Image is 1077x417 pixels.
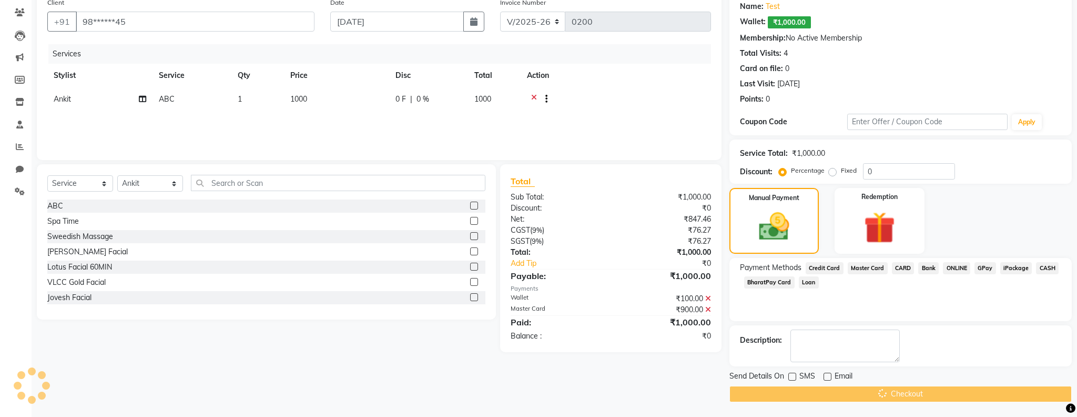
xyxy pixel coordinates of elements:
span: CASH [1036,262,1059,274]
div: ₹1,000.00 [611,247,719,258]
div: ₹1,000.00 [611,316,719,329]
div: ₹1,000.00 [792,148,825,159]
div: VLCC Gold Facial [47,277,106,288]
div: Jovesh Facial [47,292,92,303]
span: Ankit [54,94,71,104]
div: ₹1,000.00 [611,192,719,203]
span: Bank [918,262,939,274]
div: Points: [740,94,764,105]
div: ABC [47,201,63,212]
div: ₹900.00 [611,304,719,315]
th: Qty [231,64,284,87]
div: ₹0 [629,258,719,269]
div: ₹76.27 [611,236,719,247]
label: Fixed [841,166,857,175]
div: Payments [511,284,711,293]
span: Total [511,176,535,187]
span: 9% [532,226,542,234]
div: Coupon Code [740,116,847,127]
span: BharatPay Card [744,276,795,289]
span: 1000 [290,94,307,104]
span: ₹1,000.00 [768,16,811,28]
th: Stylist [47,64,153,87]
div: Last Visit: [740,78,775,90]
div: 0 [766,94,770,105]
th: Service [153,64,231,87]
a: Test [766,1,780,12]
div: No Active Membership [740,33,1061,44]
div: 4 [784,48,788,59]
label: Percentage [791,166,825,175]
div: Paid: [503,316,611,329]
div: Total: [503,247,611,258]
div: Name: [740,1,764,12]
span: SGST [511,236,530,246]
div: Discount: [740,166,773,177]
div: Net: [503,214,611,225]
img: _gift.svg [854,208,906,247]
span: 0 F [395,94,406,105]
a: Add Tip [503,258,629,269]
span: 0 % [416,94,429,105]
div: 0 [785,63,789,74]
input: Search or Scan [191,175,485,191]
div: Sub Total: [503,192,611,203]
div: Sweedish Massage [47,231,113,242]
label: Redemption [861,192,898,202]
div: Total Visits: [740,48,781,59]
div: ₹76.27 [611,225,719,236]
span: CGST [511,225,530,235]
div: ( ) [503,236,611,247]
button: +91 [47,12,77,32]
div: Balance : [503,331,611,342]
span: Loan [799,276,819,289]
div: Services [48,44,719,64]
div: [PERSON_NAME] Facial [47,246,128,257]
span: Send Details On [729,371,784,384]
button: Apply [1012,114,1042,130]
div: Payable: [503,270,611,282]
th: Price [284,64,389,87]
div: ₹0 [611,331,719,342]
span: Payment Methods [740,262,801,273]
span: 9% [532,237,542,245]
span: 1 [238,94,242,104]
span: Email [835,371,852,384]
span: Credit Card [806,262,844,274]
div: Wallet: [740,16,766,28]
span: SMS [799,371,815,384]
div: Wallet [503,293,611,304]
th: Disc [389,64,468,87]
div: ₹0 [611,203,719,214]
div: ₹847.46 [611,214,719,225]
div: Lotus Facial 60MIN [47,262,112,273]
div: Master Card [503,304,611,315]
span: 1000 [474,94,491,104]
div: Card on file: [740,63,783,74]
div: Spa Time [47,216,79,227]
span: iPackage [1000,262,1032,274]
span: GPay [974,262,996,274]
img: _cash.svg [749,209,799,244]
span: ABC [159,94,175,104]
span: ONLINE [943,262,970,274]
input: Enter Offer / Coupon Code [847,114,1008,130]
th: Total [468,64,521,87]
div: [DATE] [777,78,800,90]
div: ( ) [503,225,611,236]
div: Discount: [503,203,611,214]
th: Action [521,64,711,87]
span: Master Card [848,262,888,274]
span: | [410,94,412,105]
div: Description: [740,335,782,346]
div: ₹1,000.00 [611,270,719,282]
input: Search by Name/Mobile/Email/Code [76,12,314,32]
div: Service Total: [740,148,788,159]
div: Membership: [740,33,786,44]
span: CARD [892,262,915,274]
div: ₹100.00 [611,293,719,304]
label: Manual Payment [749,193,799,203]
